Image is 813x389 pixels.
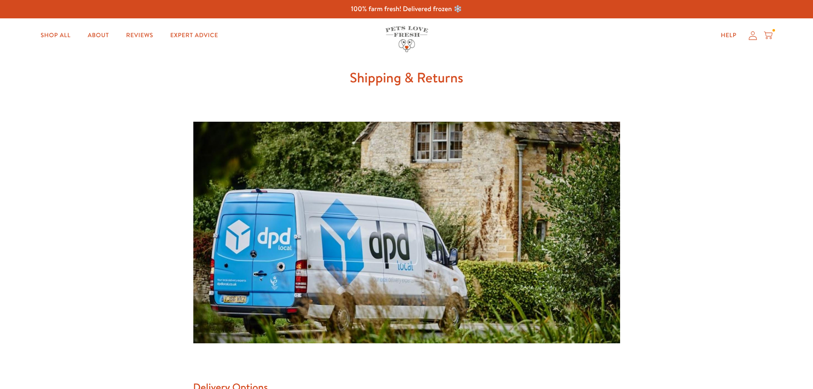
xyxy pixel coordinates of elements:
[385,26,428,52] img: Pets Love Fresh
[714,27,743,44] a: Help
[34,27,77,44] a: Shop All
[163,27,225,44] a: Expert Advice
[119,27,160,44] a: Reviews
[81,27,116,44] a: About
[193,66,620,89] h1: Shipping & Returns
